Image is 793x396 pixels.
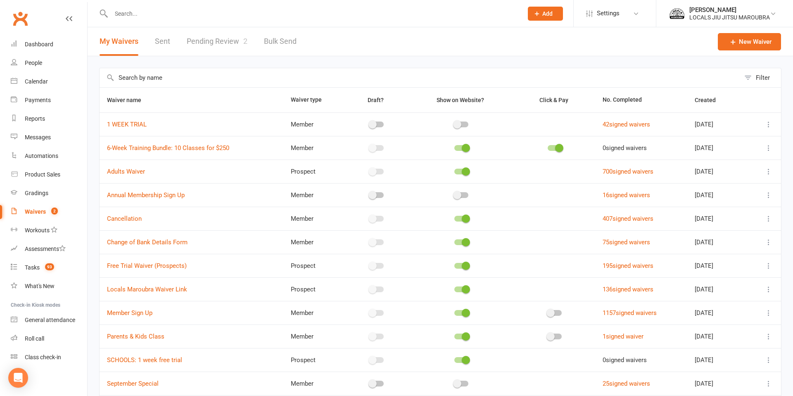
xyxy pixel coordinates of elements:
a: 42signed waivers [603,121,650,128]
a: Bulk Send [264,27,297,56]
a: 75signed waivers [603,239,650,246]
td: [DATE] [687,254,748,277]
a: 1 WEEK TRIAL [107,121,147,128]
a: Parents & Kids Class [107,333,164,340]
div: Waivers [25,208,46,215]
td: [DATE] [687,160,748,183]
a: Product Sales [11,165,87,184]
button: Add [528,7,563,21]
a: Waivers 2 [11,203,87,221]
a: Adults Waiver [107,168,145,175]
td: Member [283,112,345,136]
span: Show on Website? [437,97,484,103]
td: [DATE] [687,112,748,136]
a: Locals Maroubra Waiver Link [107,286,187,293]
div: Reports [25,115,45,122]
div: Payments [25,97,51,103]
td: [DATE] [687,348,748,372]
th: No. Completed [595,88,688,112]
a: Sent [155,27,170,56]
input: Search by name [100,68,740,87]
td: Prospect [283,254,345,277]
div: Tasks [25,264,40,271]
a: 6-Week Training Bundle: 10 Classes for $250 [107,144,229,152]
a: Class kiosk mode [11,348,87,367]
a: Pending Review2 [187,27,247,56]
button: Draft? [360,95,393,105]
div: Messages [25,134,51,141]
span: 93 [45,263,54,270]
a: Roll call [11,329,87,348]
td: Member [283,136,345,160]
a: Assessments [11,240,87,258]
a: Cancellation [107,215,142,222]
span: Created [695,97,725,103]
td: Prospect [283,348,345,372]
a: What's New [11,277,87,296]
a: 25signed waivers [603,380,650,387]
button: Filter [740,68,781,87]
div: Workouts [25,227,50,234]
button: Show on Website? [429,95,493,105]
a: Annual Membership Sign Up [107,191,185,199]
td: Member [283,230,345,254]
a: 700signed waivers [603,168,653,175]
div: Automations [25,153,58,159]
span: 0 signed waivers [603,144,647,152]
a: 136signed waivers [603,286,653,293]
td: Prospect [283,277,345,301]
td: Member [283,372,345,395]
a: Workouts [11,221,87,240]
div: Assessments [25,246,66,252]
td: [DATE] [687,136,748,160]
td: Member [283,324,345,348]
div: What's New [25,283,55,289]
td: Member [283,183,345,207]
a: Reports [11,110,87,128]
a: 407signed waivers [603,215,653,222]
a: Member Sign Up [107,309,152,317]
th: Waiver type [283,88,345,112]
span: 0 signed waivers [603,356,647,364]
div: Filter [756,73,770,83]
a: 1signed waiver [603,333,643,340]
a: Change of Bank Details Form [107,239,188,246]
td: [DATE] [687,324,748,348]
span: Add [542,10,553,17]
div: People [25,60,42,66]
span: Settings [597,4,620,23]
td: Member [283,207,345,230]
span: Waiver name [107,97,150,103]
a: Clubworx [10,8,31,29]
a: September Special [107,380,159,387]
span: 2 [51,208,58,215]
span: 2 [243,37,247,45]
span: Click & Pay [539,97,568,103]
td: Member [283,301,345,324]
a: SCHOOLS: 1 week free trial [107,356,182,364]
div: LOCALS JIU JITSU MAROUBRA [689,14,770,21]
a: 1157signed waivers [603,309,657,317]
button: Click & Pay [532,95,577,105]
td: Prospect [283,160,345,183]
div: Product Sales [25,171,60,178]
div: Gradings [25,190,48,196]
td: [DATE] [687,301,748,324]
td: [DATE] [687,230,748,254]
td: [DATE] [687,183,748,207]
div: Class check-in [25,354,61,360]
a: Payments [11,91,87,110]
td: [DATE] [687,277,748,301]
a: 16signed waivers [603,191,650,199]
div: Calendar [25,78,48,85]
td: [DATE] [687,207,748,230]
a: Calendar [11,72,87,91]
div: [PERSON_NAME] [689,6,770,14]
a: People [11,54,87,72]
button: My Waivers [100,27,138,56]
img: thumb_image1758934017.png [669,5,685,22]
a: Automations [11,147,87,165]
a: Free Trial Waiver (Prospects) [107,262,187,270]
div: Open Intercom Messenger [8,368,28,388]
a: Gradings [11,184,87,203]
